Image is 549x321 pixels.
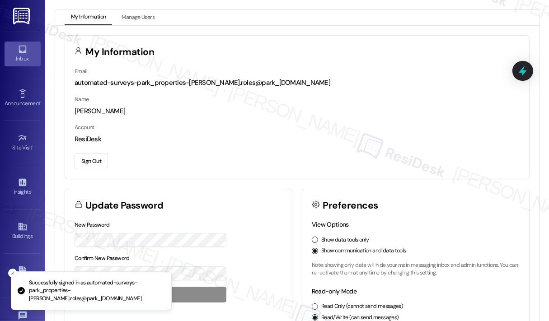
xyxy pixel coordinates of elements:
label: Read Only (cannot send messages) [321,302,403,311]
span: • [33,143,34,149]
button: Manage Users [115,10,161,25]
a: Buildings [5,219,41,243]
p: Successfully signed in as automated-surveys-park_properties-[PERSON_NAME].roles@park_[DOMAIN_NAME] [29,279,164,303]
label: Account [75,124,94,131]
button: Sign Out [75,154,108,169]
h3: Preferences [323,201,378,210]
button: My Information [65,10,112,25]
label: Email [75,68,87,75]
button: Close toast [8,269,17,278]
label: Confirm New Password [75,255,130,262]
a: Site Visit • [5,130,41,155]
div: automated-surveys-park_properties-[PERSON_NAME].roles@park_[DOMAIN_NAME] [75,78,520,88]
div: [PERSON_NAME] [75,107,520,116]
a: Insights • [5,175,41,199]
span: • [40,99,42,105]
label: View Options [312,220,349,228]
h3: My Information [86,47,155,57]
a: Inbox [5,42,41,66]
h3: Update Password [86,201,164,210]
img: ResiDesk Logo [13,8,32,24]
label: Show communication and data tools [321,247,406,255]
p: Note: showing only data will hide your main messaging inbox and admin functions. You can re-activ... [312,261,520,277]
label: Name [75,96,89,103]
a: Leads [5,264,41,288]
div: ResiDesk [75,135,520,144]
span: • [31,187,33,194]
label: Show data tools only [321,236,369,244]
label: New Password [75,221,110,228]
label: Read-only Mode [312,287,357,295]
